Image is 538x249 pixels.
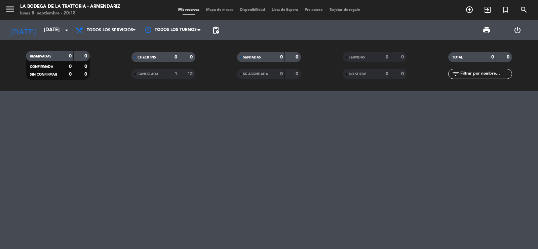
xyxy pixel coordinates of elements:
span: CHECK INS [138,56,156,59]
span: print [483,26,491,34]
i: [DATE] [5,23,41,38]
span: Pre-acceso [301,8,326,12]
span: RE AGENDADA [243,73,268,76]
strong: 0 [386,72,388,76]
span: CONFIRMADA [30,65,53,69]
strong: 0 [280,55,283,59]
span: Lista de Espera [268,8,301,12]
i: turned_in_not [502,6,510,14]
i: arrow_drop_down [63,26,71,34]
strong: 0 [69,72,72,77]
strong: 0 [69,54,72,58]
strong: 12 [187,72,194,76]
strong: 0 [84,72,88,77]
strong: 0 [401,55,405,59]
strong: 0 [175,55,177,59]
span: Mis reservas [175,8,203,12]
input: Filtrar por nombre... [460,70,512,78]
span: Disponibilidad [236,8,268,12]
i: menu [5,4,15,14]
div: LOG OUT [502,20,533,40]
span: SENTADAS [243,56,261,59]
strong: 0 [280,72,283,76]
div: lunes 8. septiembre - 20:18 [20,10,120,17]
span: Mapa de mesas [203,8,236,12]
span: CANCELADA [138,73,158,76]
strong: 0 [296,55,300,59]
button: menu [5,4,15,16]
strong: 0 [190,55,194,59]
strong: 0 [296,72,300,76]
strong: 0 [401,72,405,76]
strong: 0 [491,55,494,59]
i: add_circle_outline [465,6,473,14]
span: SERVIDAS [349,56,365,59]
strong: 0 [84,54,88,58]
div: La Bodega de la Trattoria - Armendariz [20,3,120,10]
span: NO SHOW [349,73,366,76]
i: power_settings_new [513,26,522,34]
strong: 0 [84,64,88,69]
span: TOTAL [452,56,463,59]
span: Tarjetas de regalo [326,8,363,12]
strong: 1 [175,72,177,76]
strong: 0 [386,55,388,59]
span: Todos los servicios [87,28,133,33]
span: RESERVADAS [30,55,51,58]
span: SIN CONFIRMAR [30,73,57,76]
span: pending_actions [212,26,220,34]
i: exit_to_app [484,6,492,14]
i: filter_list [452,70,460,78]
strong: 0 [69,64,72,69]
i: search [520,6,528,14]
strong: 0 [507,55,511,59]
